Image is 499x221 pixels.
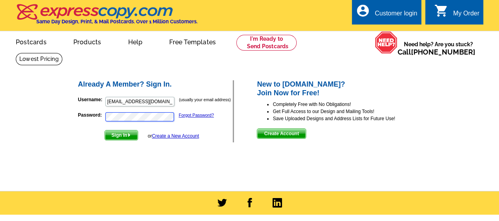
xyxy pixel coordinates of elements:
[179,97,231,102] small: (usually your email address)
[257,128,306,139] button: Create Account
[152,133,199,139] a: Create a New Account
[78,80,233,89] h2: Already A Member? Sign In.
[273,108,422,115] li: Get Full Access to our Design and Mailing Tools!
[434,9,479,19] a: shopping_cart My Order
[257,129,305,138] span: Create Account
[78,96,105,103] label: Username:
[273,115,422,122] li: Save Uploaded Designs and Address Lists for Future Use!
[78,111,105,119] label: Password:
[411,48,475,56] a: [PHONE_NUMBER]
[157,32,228,51] a: Free Templates
[61,32,114,51] a: Products
[115,32,155,51] a: Help
[127,133,131,137] img: button-next-arrow-white.png
[257,80,422,97] h2: New to [DOMAIN_NAME]? Join Now for Free!
[273,101,422,108] li: Completely Free with No Obligations!
[105,130,138,140] button: Sign In
[148,132,199,140] div: or
[36,19,198,25] h4: Same Day Design, Print, & Mail Postcards. Over 1 Million Customers.
[434,4,448,18] i: shopping_cart
[375,10,417,21] div: Customer login
[398,48,475,56] span: Call
[16,9,198,25] a: Same Day Design, Print, & Mail Postcards. Over 1 Million Customers.
[398,40,479,56] span: Need help? Are you stuck?
[179,113,214,117] a: Forgot Password?
[356,9,417,19] a: account_circle Customer login
[3,32,59,51] a: Postcards
[375,31,398,54] img: help
[356,4,370,18] i: account_circle
[453,10,479,21] div: My Order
